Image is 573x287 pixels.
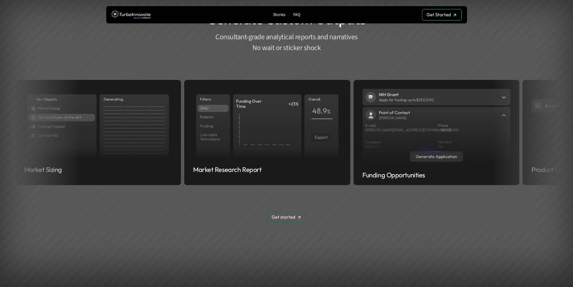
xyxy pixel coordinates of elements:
[422,9,462,20] a: Get Started
[291,11,303,19] a: FAQ
[112,9,151,20] img: TurboInnovate Logo
[427,12,451,17] p: Get Started
[273,12,285,17] p: Stories
[293,12,300,17] p: FAQ
[271,11,288,19] a: Stories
